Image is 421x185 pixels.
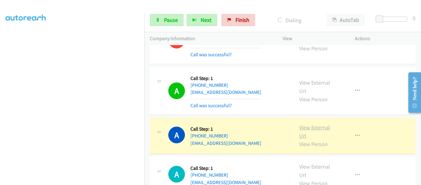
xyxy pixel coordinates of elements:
a: View External Url [299,124,330,139]
div: 0 [413,14,415,22]
p: Company Information [150,35,272,42]
button: Next [186,14,217,26]
p: View [283,35,344,42]
span: Finish [235,16,249,23]
h5: Call Step: 1 [190,126,261,132]
iframe: Resource Center [403,68,421,117]
div: The call is yet to be attempted [168,166,185,183]
p: Actions [355,35,416,42]
h1: A [168,82,185,99]
a: [PHONE_NUMBER] [190,82,228,88]
a: [EMAIL_ADDRESS][DOMAIN_NAME] [190,89,261,95]
h1: A [168,166,185,183]
p: Dialing [264,16,316,24]
a: Finish [221,14,255,26]
button: AutoTab [327,14,365,26]
span: Pause [164,16,178,23]
a: [EMAIL_ADDRESS][DOMAIN_NAME] [190,140,261,146]
a: View External Url [299,163,330,179]
a: Call was successful? [190,52,232,57]
a: View Person [299,141,328,148]
h5: Call Step: 1 [190,75,261,82]
a: View Person [299,45,328,52]
a: View Person [299,96,328,103]
a: View External Url [299,79,330,95]
span: Next [201,16,211,23]
h5: Call Step: 1 [190,165,261,171]
a: [PHONE_NUMBER] [190,172,228,178]
h1: A [168,127,185,143]
a: Call was successful? [190,103,232,108]
a: [PHONE_NUMBER] [190,133,228,139]
a: Pause [150,14,184,26]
